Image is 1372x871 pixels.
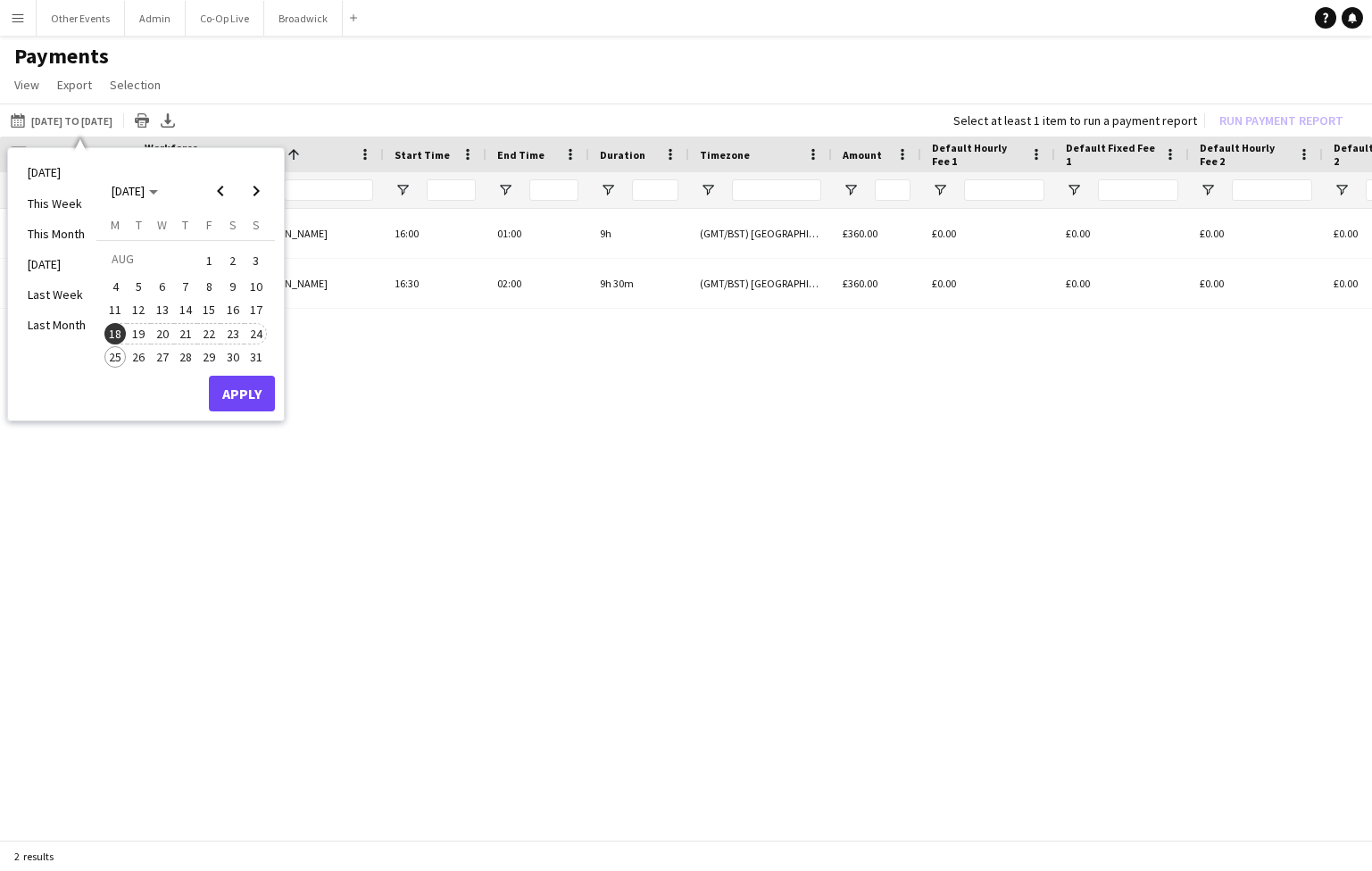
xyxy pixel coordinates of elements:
[197,345,220,369] button: 29-08-2025
[843,182,859,198] button: Open Filter Menu
[129,276,150,297] span: 5
[1334,182,1350,198] button: Open Filter Menu
[843,148,882,162] span: Amount
[104,247,197,275] td: AUG
[17,157,96,187] li: [DATE]
[127,275,150,298] button: 05-08-2025
[175,346,196,368] span: 28
[103,73,168,96] a: Selection
[1232,179,1312,201] input: Default Hourly Fee 2 Filter Input
[112,183,145,199] span: [DATE]
[264,1,343,36] button: Broadwick
[395,148,450,162] span: Start Time
[104,175,165,207] button: Choose month and year
[104,323,126,344] span: 18
[209,376,275,411] button: Apply
[921,209,1055,258] div: £0.00
[497,148,545,162] span: End Time
[111,217,120,233] span: M
[245,346,267,368] span: 31
[110,77,161,93] span: Selection
[589,259,689,308] div: 9h 30m
[152,276,173,297] span: 6
[921,259,1055,308] div: £0.00
[151,345,174,369] button: 27-08-2025
[127,322,150,345] button: 19-08-2025
[104,345,127,369] button: 25-08-2025
[104,322,127,345] button: 18-08-2025
[152,346,173,368] span: 27
[206,217,212,233] span: F
[689,209,832,258] div: (GMT/BST) [GEOGRAPHIC_DATA]
[157,217,167,233] span: W
[175,300,196,321] span: 14
[222,248,244,273] span: 2
[127,345,150,369] button: 26-08-2025
[197,275,220,298] button: 08-08-2025
[1189,259,1323,308] div: £0.00
[131,110,153,131] app-action-btn: Print
[245,276,267,297] span: 10
[529,179,578,201] input: End Time Filter Input
[222,323,244,344] span: 23
[152,323,173,344] span: 20
[104,346,126,368] span: 25
[174,345,197,369] button: 28-08-2025
[220,275,244,298] button: 09-08-2025
[197,247,220,275] button: 01-08-2025
[175,323,196,344] span: 21
[253,217,260,233] span: S
[182,217,188,233] span: T
[174,275,197,298] button: 07-08-2025
[497,182,513,198] button: Open Filter Menu
[220,345,244,369] button: 30-08-2025
[222,346,244,368] span: 30
[1200,141,1291,168] span: Default Hourly Fee 2
[50,73,99,96] a: Export
[14,77,39,93] span: View
[198,300,220,321] span: 15
[220,298,244,321] button: 16-08-2025
[152,300,173,321] span: 13
[700,148,750,162] span: Timezone
[151,322,174,345] button: 20-08-2025
[7,110,116,131] button: [DATE] to [DATE]
[395,182,411,198] button: Open Filter Menu
[129,300,150,321] span: 12
[174,322,197,345] button: 21-08-2025
[1200,182,1216,198] button: Open Filter Menu
[245,247,268,275] button: 03-08-2025
[245,323,267,344] span: 24
[127,298,150,321] button: 12-08-2025
[229,217,237,233] span: S
[600,182,616,198] button: Open Filter Menu
[197,322,220,345] button: 22-08-2025
[17,279,96,310] li: Last Week
[157,110,179,131] app-action-btn: Export XLSX
[427,179,476,201] input: Start Time Filter Input
[600,148,645,162] span: Duration
[104,298,127,321] button: 11-08-2025
[129,323,150,344] span: 19
[486,209,589,258] div: 01:00
[932,182,948,198] button: Open Filter Menu
[1066,182,1082,198] button: Open Filter Menu
[222,300,244,321] span: 16
[197,298,220,321] button: 15-08-2025
[245,322,268,345] button: 24-08-2025
[1066,141,1157,168] span: Default Fixed Fee 1
[245,248,267,273] span: 3
[245,275,268,298] button: 10-08-2025
[700,182,716,198] button: Open Filter Menu
[136,217,142,233] span: T
[174,298,197,321] button: 14-08-2025
[151,275,174,298] button: 06-08-2025
[145,141,209,168] span: Workforce ID
[252,227,328,240] span: [PERSON_NAME]
[203,173,238,209] button: Previous month
[17,310,96,340] li: Last Month
[964,179,1044,201] input: Default Hourly Fee 1 Filter Input
[175,276,196,297] span: 7
[104,276,126,297] span: 4
[17,249,96,279] li: [DATE]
